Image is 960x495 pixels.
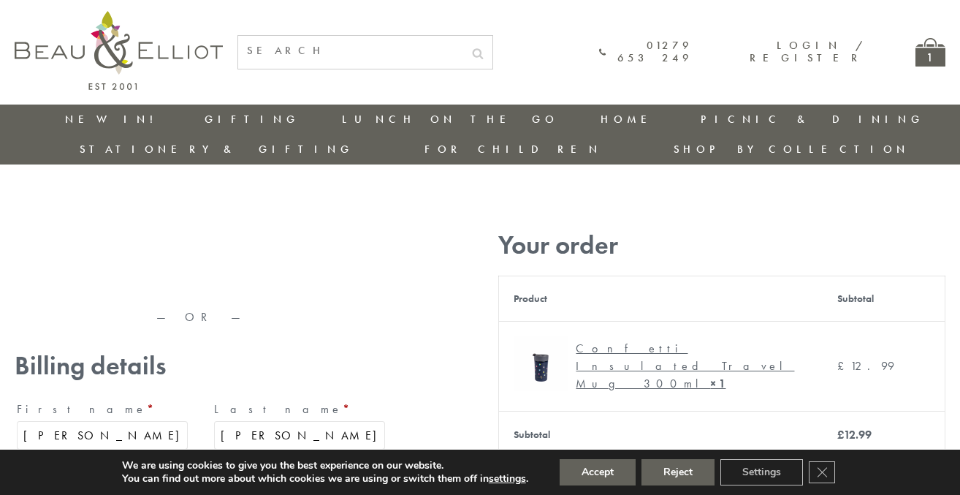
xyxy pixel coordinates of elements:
[15,311,387,324] p: — OR —
[837,358,894,374] bdi: 12.99
[15,11,223,90] img: logo
[837,427,872,442] bdi: 12.99
[809,461,835,483] button: Close GDPR Cookie Banner
[720,459,803,485] button: Settings
[514,336,807,396] a: Confetti Insulated Travel Mug 350ml Confetti Insulated Travel Mug 300ml× 1
[499,276,823,321] th: Product
[599,39,693,65] a: 01279 653 249
[837,358,850,374] span: £
[238,36,463,66] input: SEARCH
[560,459,636,485] button: Accept
[424,142,602,156] a: For Children
[499,411,823,458] th: Subtotal
[65,112,163,126] a: New in!
[122,459,528,472] p: We are using cookies to give you the best experience on our website.
[915,38,945,67] a: 1
[12,224,390,260] iframe: Secure express checkout frame
[17,398,188,421] label: First name
[750,38,864,65] a: Login / Register
[641,459,715,485] button: Reject
[498,230,945,260] h3: Your order
[15,351,387,381] h3: Billing details
[601,112,659,126] a: Home
[701,112,924,126] a: Picnic & Dining
[837,427,844,442] span: £
[342,112,558,126] a: Lunch On The Go
[710,376,725,391] strong: × 1
[205,112,300,126] a: Gifting
[214,398,385,421] label: Last name
[823,276,945,321] th: Subtotal
[576,340,796,393] div: Confetti Insulated Travel Mug 300ml
[489,472,526,485] button: settings
[514,336,568,391] img: Confetti Insulated Travel Mug 350ml
[12,261,390,296] iframe: Secure express checkout frame
[674,142,910,156] a: Shop by collection
[122,472,528,485] p: You can find out more about which cookies we are using or switch them off in .
[80,142,354,156] a: Stationery & Gifting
